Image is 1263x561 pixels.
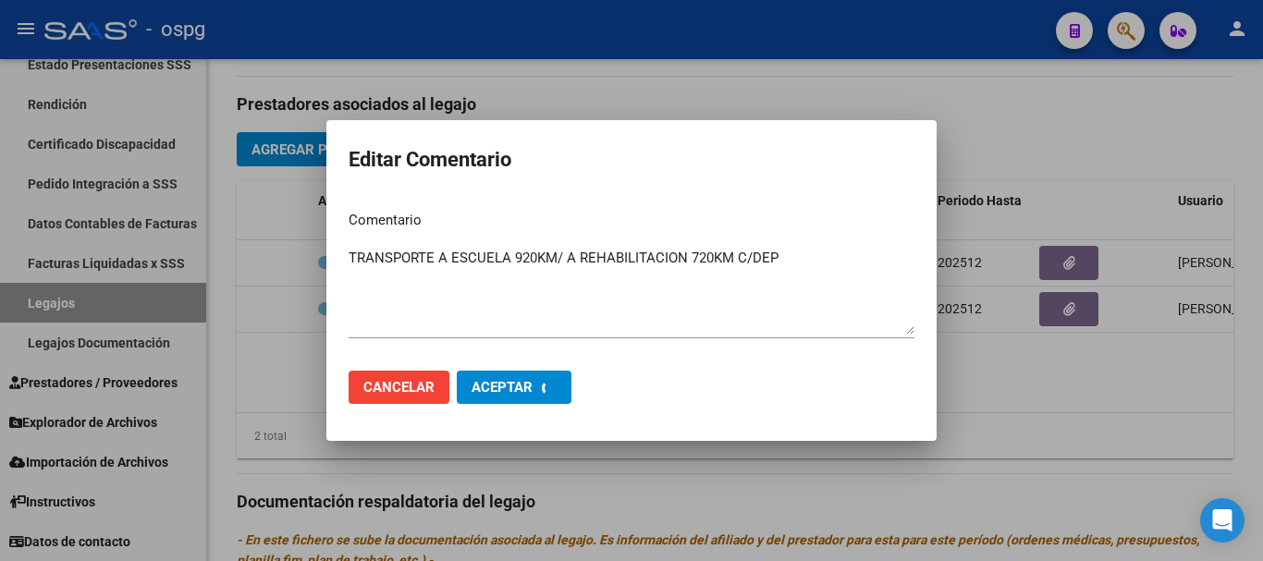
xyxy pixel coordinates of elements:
div: Open Intercom Messenger [1200,498,1245,543]
p: Comentario [349,210,914,231]
span: Aceptar [472,379,533,396]
button: Aceptar [457,371,571,404]
button: Cancelar [349,371,449,404]
h2: Editar Comentario [349,142,914,177]
span: Cancelar [363,379,435,396]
